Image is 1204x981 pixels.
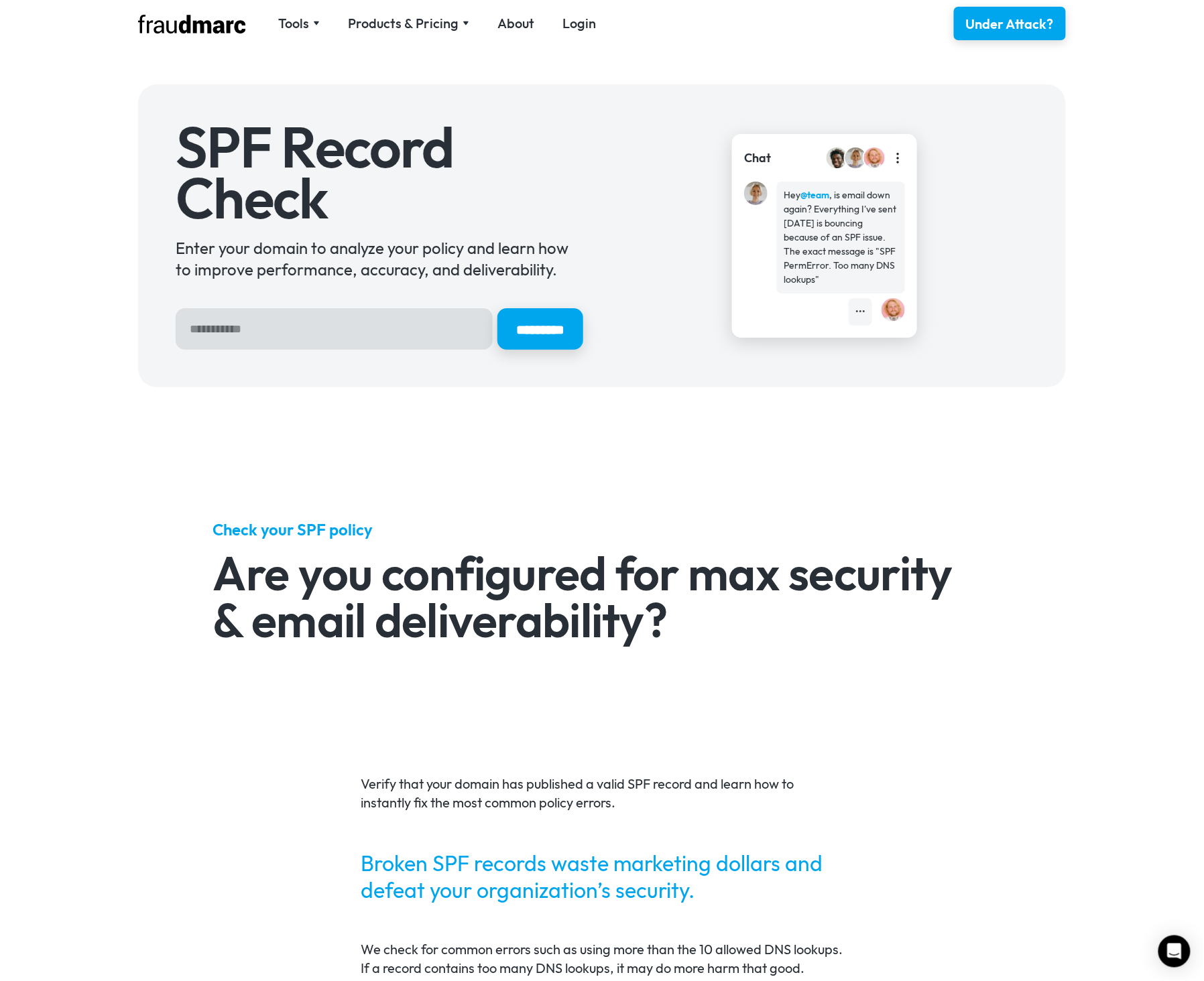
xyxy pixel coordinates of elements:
h5: Check your SPF policy [213,519,991,540]
strong: @team [800,189,829,201]
div: Tools [278,14,320,33]
a: About [497,14,534,33]
p: Verify that your domain has published a valid SPF record and learn how to instantly fix the most ... [361,775,843,812]
a: Under Attack? [954,7,1066,40]
div: Chat [744,149,771,167]
p: We check for common errors such as using more than the 10 allowed DNS lookups. If a record contai... [361,941,843,978]
div: Tools [278,14,309,33]
a: Login [562,14,596,33]
div: Hey , is email down again? Everything I've sent [DATE] is bouncing because of an SPF issue. The e... [784,188,898,287]
div: Products & Pricing [348,14,459,33]
form: Hero Sign Up Form [176,308,583,350]
div: ••• [855,305,865,319]
h1: SPF Record Check [176,122,583,223]
blockquote: Broken SPF records waste marketing dollars and defeat your organization’s security. [361,850,843,903]
div: Products & Pricing [348,14,469,33]
div: Enter your domain to analyze your policy and learn how to improve performance, accuracy, and deli... [176,237,583,280]
div: Under Attack? [966,15,1054,34]
h2: Are you configured for max security & email deliverability? [213,549,991,643]
div: Open Intercom Messenger [1158,935,1191,968]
